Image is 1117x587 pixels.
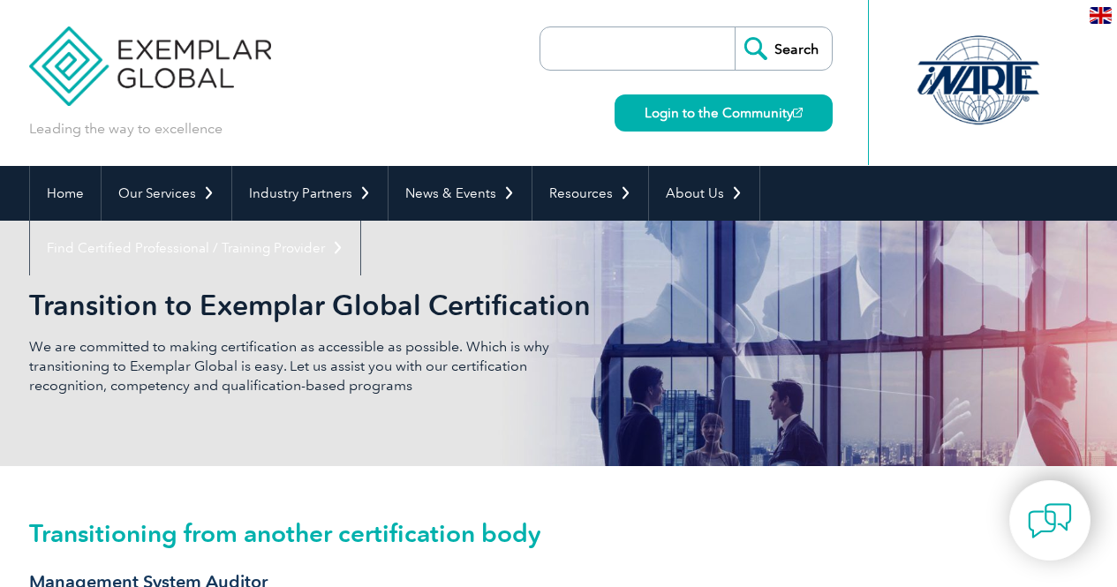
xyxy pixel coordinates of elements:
a: Find Certified Professional / Training Provider [30,221,360,275]
a: News & Events [389,166,532,221]
img: en [1090,7,1112,24]
a: About Us [649,166,759,221]
p: We are committed to making certification as accessible as possible. Which is why transitioning to... [29,337,559,395]
a: Industry Partners [232,166,388,221]
a: Resources [532,166,648,221]
input: Search [735,27,832,70]
a: Login to the Community [615,94,833,132]
img: contact-chat.png [1028,499,1072,543]
a: Our Services [102,166,231,221]
h2: Transitioning from another certification body [29,519,1089,547]
a: Home [30,166,101,221]
img: open_square.png [793,108,803,117]
p: Leading the way to excellence [29,119,223,139]
h2: Transition to Exemplar Global Certification [29,291,771,320]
